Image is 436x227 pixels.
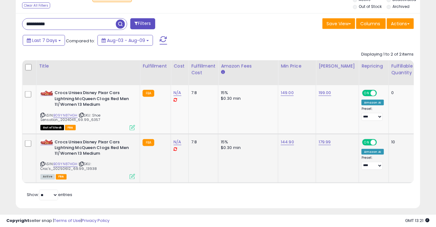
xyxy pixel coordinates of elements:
[22,3,50,9] div: Clear All Filters
[143,139,154,146] small: FBA
[143,63,168,69] div: Fulfillment
[392,63,413,76] div: Fulfillable Quantity
[55,90,131,109] b: Crocs Unisex Disney Pixar Cars Lightning McQueen Clogs Red Men 11/Women 13 Medium
[281,139,294,145] a: 144.90
[393,4,410,9] label: Archived
[319,63,356,69] div: [PERSON_NAME]
[360,21,380,27] span: Columns
[363,140,371,145] span: ON
[322,18,355,29] button: Save View
[221,69,225,75] small: Amazon Fees.
[356,18,386,29] button: Columns
[362,149,384,155] div: Amazon AI
[40,162,97,171] span: | SKU: Croc's_20250612_69.99_13938
[392,139,411,145] div: 10
[361,51,414,57] div: Displaying 1 to 2 of 2 items
[40,140,53,145] img: 41FA8d4NquL._SL40_.jpg
[174,90,181,96] a: N/A
[191,63,215,76] div: Fulfillment Cost
[221,145,273,151] div: $0.30 min
[54,218,81,224] a: Terms of Use
[362,63,386,69] div: Repricing
[6,218,109,224] div: seller snap | |
[319,90,331,96] a: 199.00
[65,125,76,130] span: FBA
[53,113,78,118] a: B09YN87HGH
[6,218,29,224] strong: Copyright
[221,63,275,69] div: Amazon Fees
[392,90,411,96] div: 0
[362,107,384,121] div: Preset:
[39,63,137,69] div: Title
[363,91,371,96] span: ON
[56,174,67,180] span: FBA
[32,37,57,44] span: Last 7 Days
[130,18,155,29] button: Filters
[40,113,101,122] span: | SKU: Shoe Sensation_20240411_69.99_6357
[82,218,109,224] a: Privacy Policy
[97,35,153,46] button: Aug-03 - Aug-09
[221,96,273,101] div: $0.30 min
[376,91,386,96] span: OFF
[191,139,213,145] div: 7.8
[23,35,65,46] button: Last 7 Days
[40,91,53,96] img: 41FA8d4NquL._SL40_.jpg
[174,139,181,145] a: N/A
[191,90,213,96] div: 7.8
[40,139,135,179] div: ASIN:
[319,139,331,145] a: 179.99
[376,140,386,145] span: OFF
[27,192,72,198] span: Show: entries
[359,4,382,9] label: Out of Stock
[362,156,384,170] div: Preset:
[55,139,131,158] b: Crocs Unisex Disney Pixar Cars Lightning McQueen Clogs Red Men 11/Women 13 Medium
[40,90,135,130] div: ASIN:
[143,90,154,97] small: FBA
[405,218,430,224] span: 2025-08-17 13:21 GMT
[66,38,95,44] span: Compared to:
[221,90,273,96] div: 15%
[281,90,294,96] a: 149.00
[40,174,55,180] span: All listings currently available for purchase on Amazon
[40,125,64,130] span: All listings that are currently out of stock and unavailable for purchase on Amazon
[281,63,313,69] div: Min Price
[174,63,186,69] div: Cost
[107,37,145,44] span: Aug-03 - Aug-09
[221,139,273,145] div: 15%
[387,18,414,29] button: Actions
[362,100,384,105] div: Amazon AI
[53,162,78,167] a: B09YN87HGH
